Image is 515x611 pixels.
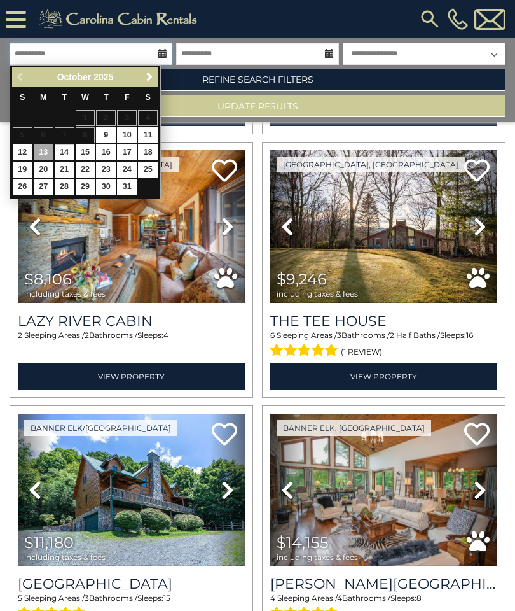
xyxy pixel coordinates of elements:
[18,593,22,603] span: 5
[18,330,245,360] div: Sleeping Areas / Bathrooms / Sleeps:
[418,8,441,31] img: search-regular.svg
[163,330,168,340] span: 4
[85,593,89,603] span: 3
[277,157,465,172] a: [GEOGRAPHIC_DATA], [GEOGRAPHIC_DATA]
[34,162,53,178] a: 20
[18,575,245,593] a: [GEOGRAPHIC_DATA]
[85,330,89,340] span: 2
[270,593,275,603] span: 4
[163,593,170,603] span: 15
[76,162,95,178] a: 22
[62,93,67,102] span: Tuesday
[20,93,25,102] span: Sunday
[270,330,497,360] div: Sleeping Areas / Bathrooms / Sleeps:
[18,313,245,330] a: Lazy River Cabin
[40,93,47,102] span: Monday
[96,162,116,178] a: 23
[138,144,158,160] a: 18
[24,420,177,436] a: Banner Elk/[GEOGRAPHIC_DATA]
[55,144,74,160] a: 14
[104,93,109,102] span: Thursday
[277,420,431,436] a: Banner Elk, [GEOGRAPHIC_DATA]
[55,179,74,195] a: 28
[76,179,95,195] a: 29
[270,575,497,593] h3: Misty Mountain Manor
[18,414,245,566] img: thumbnail_163466707.jpeg
[34,144,53,160] a: 13
[270,330,275,340] span: 6
[277,270,327,288] span: $9,246
[18,150,245,302] img: thumbnail_169465347.jpeg
[270,150,497,302] img: thumbnail_167757115.jpeg
[96,144,116,160] a: 16
[24,533,74,552] span: $11,180
[24,270,72,288] span: $8,106
[18,575,245,593] h3: Sunset View Lodge
[76,144,95,160] a: 15
[13,144,32,160] a: 12
[141,69,157,85] a: Next
[277,290,358,298] span: including taxes & fees
[416,593,422,603] span: 8
[277,553,358,561] span: including taxes & fees
[466,330,473,340] span: 16
[96,179,116,195] a: 30
[444,8,471,30] a: [PHONE_NUMBER]
[34,179,53,195] a: 27
[146,93,151,102] span: Saturday
[464,421,490,449] a: Add to favorites
[277,533,329,552] span: $14,155
[24,290,106,298] span: including taxes & fees
[270,313,497,330] a: The Tee House
[117,127,137,143] a: 10
[464,158,490,185] a: Add to favorites
[144,72,154,82] span: Next
[117,179,137,195] a: 31
[117,162,137,178] a: 24
[57,72,92,82] span: October
[96,127,116,143] a: 9
[390,330,440,340] span: 2 Half Baths /
[138,162,158,178] a: 25
[18,363,245,390] a: View Property
[32,6,208,32] img: Khaki-logo.png
[138,127,158,143] a: 11
[81,93,89,102] span: Wednesday
[10,95,505,117] button: Update Results
[212,158,237,185] a: Add to favorites
[337,330,341,340] span: 3
[13,162,32,178] a: 19
[125,93,130,102] span: Friday
[18,330,22,340] span: 2
[337,593,342,603] span: 4
[93,72,113,82] span: 2025
[270,575,497,593] a: [PERSON_NAME][GEOGRAPHIC_DATA]
[270,414,497,566] img: thumbnail_163264953.jpeg
[270,363,497,390] a: View Property
[13,179,32,195] a: 26
[55,162,74,178] a: 21
[341,344,382,360] span: (1 review)
[212,421,237,449] a: Add to favorites
[117,144,137,160] a: 17
[24,553,106,561] span: including taxes & fees
[10,69,505,91] a: Refine Search Filters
